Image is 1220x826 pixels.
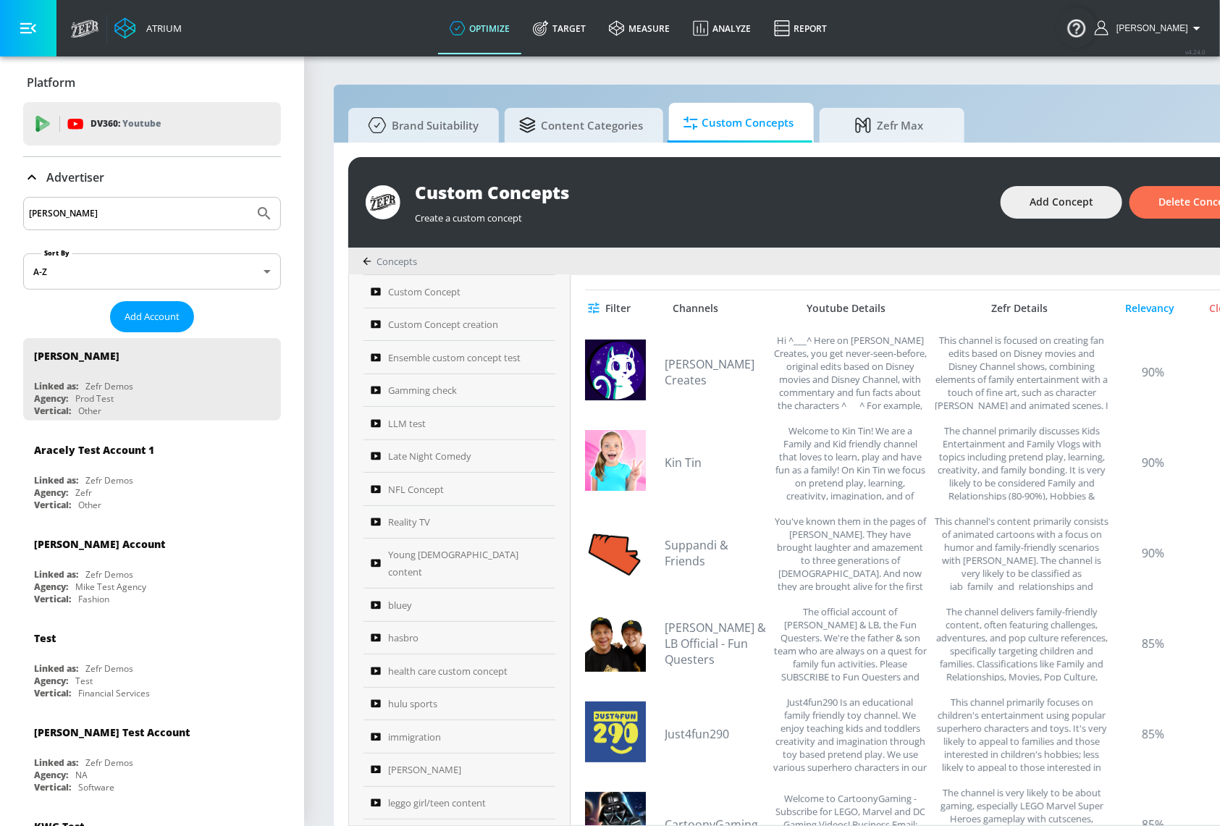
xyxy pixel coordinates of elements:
div: Other [78,499,101,511]
span: hulu sports [388,695,437,712]
a: Custom Concept creation [363,308,555,342]
div: Aracely Test Account 1 [34,443,154,457]
span: Add Concept [1030,193,1093,211]
div: This channel is focused on creating fan edits based on Disney movies and Disney Channel shows, co... [935,334,1110,410]
div: Vertical: [34,405,71,417]
div: Hi ^___^ Here on Alice Creates, you get never-seen-before, original edits based on Disney movies ... [773,334,927,410]
div: Linked as: [34,568,78,581]
a: Gamming check [363,374,555,408]
div: Agency: [34,486,68,499]
div: Linked as: [34,380,78,392]
div: [PERSON_NAME] Account [34,537,165,551]
a: [PERSON_NAME] [363,754,555,787]
span: Content Categories [519,108,643,143]
a: LLM test [363,407,555,440]
span: hasbro [388,629,418,646]
div: Relevancy [1114,302,1186,315]
div: Zefr Details [933,302,1106,315]
button: [PERSON_NAME] [1095,20,1206,37]
div: 85% [1116,696,1189,772]
a: measure [597,2,681,54]
div: Create a custom concept [415,204,986,224]
a: Custom Concept [363,275,555,308]
a: immigration [363,720,555,754]
a: Ensemble custom concept test [363,341,555,374]
a: NFL Concept [363,473,555,506]
img: UCF35OBPelGkNCvH9_vi23IQ [585,340,646,400]
div: Aracely Test Account 1Linked as:Zefr DemosAgency:ZefrVertical:Other [23,432,281,515]
div: 90% [1116,515,1189,591]
img: UCViNhZGytoqToQHsW-W3eew [585,521,646,581]
a: Kin Tin [665,455,766,471]
span: Custom Concept creation [388,316,498,333]
div: Mike Test Agency [75,581,146,593]
div: Linked as: [34,662,78,675]
span: Custom Concept [388,283,460,300]
label: Sort By [41,248,72,258]
a: hulu sports [363,688,555,721]
div: Platform [23,62,281,103]
div: Vertical: [34,499,71,511]
span: health care custom concept [388,662,508,680]
a: Reality TV [363,506,555,539]
div: Test [34,631,56,645]
img: UCxaS4JFV0AHPwVXw-2GM00w [585,611,646,672]
div: Zefr [75,486,92,499]
span: NFL Concept [388,481,444,498]
div: [PERSON_NAME] Test AccountLinked as:Zefr DemosAgency:NAVertical:Software [23,715,281,797]
div: Zefr Demos [85,757,133,769]
div: The channel primarily discusses Kids Entertainment and Family Vlogs with topics including pretend... [935,424,1110,500]
div: [PERSON_NAME] Test Account [34,725,190,739]
div: Zefr Demos [85,568,133,581]
div: Agency: [34,675,68,687]
span: Reality TV [388,513,430,531]
div: Zefr Demos [85,380,133,392]
div: Linked as: [34,757,78,769]
div: Just4fun290 Is an educational family friendly toy channel. We enjoy teaching kids and toddlers cr... [773,696,927,772]
div: Advertiser [23,157,281,198]
span: Ensemble custom concept test [388,349,521,366]
img: UCdPG86Ahrf9A8YzBnFDAaEg [585,701,646,762]
span: Custom Concepts [683,106,794,140]
a: Atrium [114,17,182,39]
div: Welcome to Kin Tin! We are a Family and Kid friendly channel that loves to learn, play and have f... [773,424,927,500]
button: Filter [585,295,636,322]
div: Linked as: [34,474,78,486]
div: Custom Concepts [415,180,986,204]
p: Youtube [122,116,161,131]
div: The official account of Aaron & LB, the Fun Questers. We're the father & son team who are always ... [773,605,927,681]
div: Vertical: [34,687,71,699]
a: [PERSON_NAME] & LB Official - Fun Questers [665,620,766,667]
a: Analyze [681,2,762,54]
a: bluey [363,589,555,622]
span: Zefr Max [834,108,944,143]
div: TestLinked as:Zefr DemosAgency:TestVertical:Financial Services [23,620,281,703]
div: Channels [673,302,718,315]
span: leggo girl/teen content [388,794,486,812]
button: Open Resource Center [1056,7,1097,48]
span: Brand Suitability [363,108,479,143]
div: You've known them in the pages of Tinkle. They have brought laughter and amazement to three gener... [773,515,927,591]
div: DV360: Youtube [23,102,281,146]
div: [PERSON_NAME] AccountLinked as:Zefr DemosAgency:Mike Test AgencyVertical:Fashion [23,526,281,609]
div: Vertical: [34,781,71,793]
div: The channel delivers family-friendly content, often featuring challenges, adventures, and pop cul... [935,605,1110,681]
a: Late Night Comedy [363,440,555,473]
a: optimize [438,2,521,54]
div: Test [75,675,93,687]
a: hasbro [363,622,555,655]
a: [PERSON_NAME] Creates [665,356,766,388]
div: Vertical: [34,593,71,605]
span: Concepts [376,255,417,268]
span: v 4.24.0 [1185,48,1206,56]
span: immigration [388,728,441,746]
img: UCW0plBbM-eawl9FHQKplC7w [585,430,646,491]
span: Filter [591,300,631,318]
div: Youtube Details [766,302,925,315]
p: Advertiser [46,169,104,185]
a: Just4fun290 [665,726,766,742]
span: Gamming check [388,382,457,399]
